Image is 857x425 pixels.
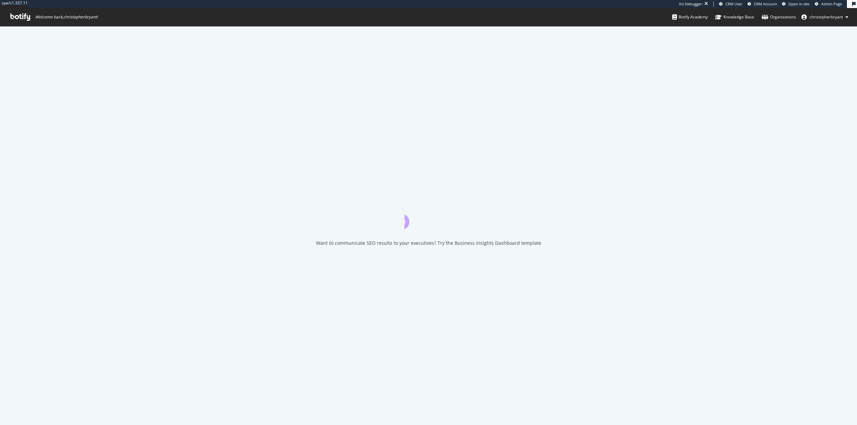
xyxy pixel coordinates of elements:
a: Admin Page [815,1,842,7]
button: christopherbryant [796,12,854,22]
div: Organizations [762,14,796,20]
span: CRM Account [754,1,777,6]
span: Open in dev [788,1,810,6]
div: animation [404,205,453,229]
div: Knowledge Base [715,14,754,20]
a: Organizations [762,8,796,26]
span: CRM User [725,1,743,6]
a: Open in dev [782,1,810,7]
div: Viz Debugger: [679,1,703,7]
div: Want to communicate SEO results to your executives? Try the Business Insights Dashboard template [316,240,541,246]
a: CRM Account [748,1,777,7]
a: Botify Academy [672,8,708,26]
a: Knowledge Base [715,8,754,26]
span: christopherbryant [809,14,843,20]
div: Botify Academy [672,14,708,20]
span: Welcome back, christopherbryant ! [35,14,98,20]
span: Admin Page [821,1,842,6]
a: CRM User [719,1,743,7]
